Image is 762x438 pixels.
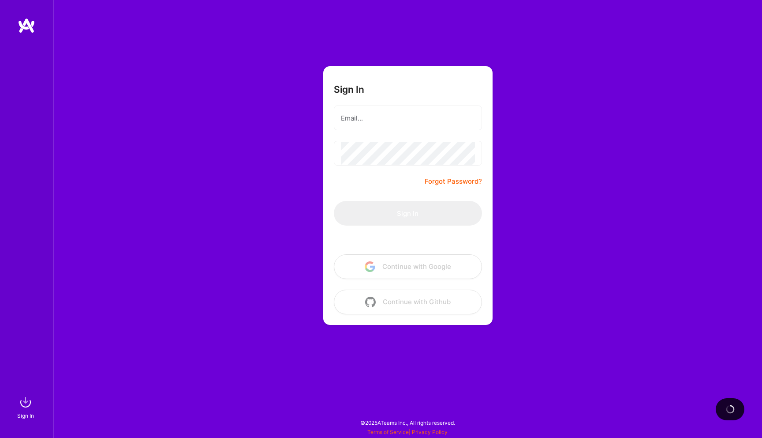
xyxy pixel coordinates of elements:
[367,429,448,435] span: |
[425,176,482,187] a: Forgot Password?
[365,261,375,272] img: icon
[17,411,34,420] div: Sign In
[367,429,409,435] a: Terms of Service
[17,393,34,411] img: sign in
[334,84,364,95] h3: Sign In
[18,18,35,34] img: logo
[19,393,34,420] a: sign inSign In
[334,254,482,279] button: Continue with Google
[341,107,475,129] input: Email...
[365,297,376,307] img: icon
[412,429,448,435] a: Privacy Policy
[334,201,482,226] button: Sign In
[53,412,762,434] div: © 2025 ATeams Inc., All rights reserved.
[334,290,482,314] button: Continue with Github
[724,403,736,415] img: loading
